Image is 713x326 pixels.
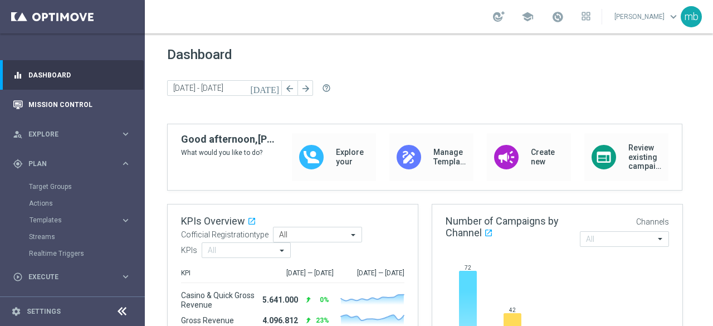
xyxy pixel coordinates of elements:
span: keyboard_arrow_down [667,11,680,23]
div: Templates [29,212,144,228]
a: Realtime Triggers [29,249,116,258]
div: Mission Control [13,90,131,119]
a: Actions [29,199,116,208]
i: keyboard_arrow_right [120,271,131,282]
a: Mission Control [28,90,131,119]
i: settings [11,306,21,317]
div: Execute [13,272,120,282]
div: Dashboard [13,60,131,90]
button: equalizer Dashboard [12,71,131,80]
button: gps_fixed Plan keyboard_arrow_right [12,159,131,168]
span: Templates [30,217,109,223]
a: [PERSON_NAME]keyboard_arrow_down [613,8,681,25]
i: person_search [13,129,23,139]
span: Plan [28,160,120,167]
a: Dashboard [28,60,131,90]
a: Settings [27,308,61,315]
i: equalizer [13,70,23,80]
div: Explore [13,129,120,139]
div: Templates [30,217,120,223]
i: keyboard_arrow_right [120,129,131,139]
a: Streams [29,232,116,241]
span: school [521,11,534,23]
div: Actions [29,195,144,212]
div: mb [681,6,702,27]
div: Streams [29,228,144,245]
i: play_circle_outline [13,272,23,282]
button: Mission Control [12,100,131,109]
i: gps_fixed [13,159,23,169]
a: Target Groups [29,182,116,191]
i: keyboard_arrow_right [120,158,131,169]
span: Execute [28,274,120,280]
div: Plan [13,159,120,169]
button: play_circle_outline Execute keyboard_arrow_right [12,273,131,281]
span: Explore [28,131,120,138]
div: Realtime Triggers [29,245,144,262]
div: Target Groups [29,178,144,195]
button: Templates keyboard_arrow_right [29,216,131,225]
button: person_search Explore keyboard_arrow_right [12,130,131,139]
i: keyboard_arrow_right [120,215,131,226]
